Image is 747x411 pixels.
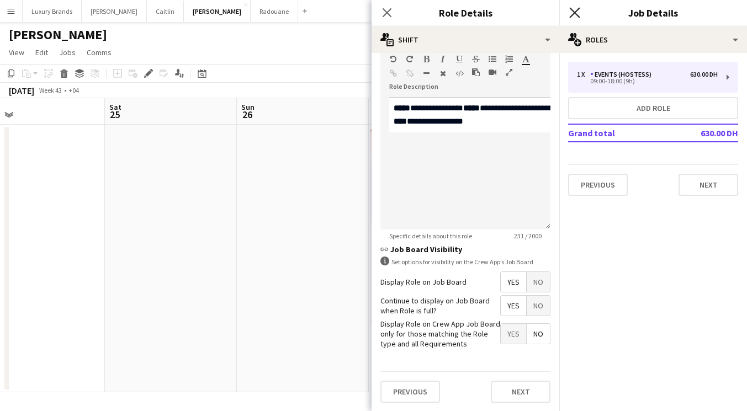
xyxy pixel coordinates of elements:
button: [PERSON_NAME] [82,1,147,22]
button: Bold [422,55,430,63]
span: No [527,296,550,316]
span: 25 [108,108,121,121]
button: Fullscreen [505,68,513,77]
button: Strikethrough [472,55,480,63]
button: Previous [380,381,440,403]
div: Roles [559,26,747,53]
label: Display Role on Job Board [380,277,467,287]
button: Next [679,174,738,196]
span: 231 / 2000 [505,232,550,240]
span: Jobs [59,47,76,57]
button: Undo [389,55,397,63]
div: +04 [68,86,79,94]
span: No [527,272,550,292]
button: [PERSON_NAME] [184,1,251,22]
span: Yes [501,296,526,316]
button: Underline [455,55,463,63]
h3: Role Details [372,6,559,20]
button: Clear Formatting [439,69,447,78]
button: HTML Code [455,69,463,78]
button: Horizontal Line [422,69,430,78]
td: 630.00 DH [669,124,738,142]
div: 1 x [577,71,590,78]
button: Caitlin [147,1,184,22]
div: Events (Hostess) [590,71,656,78]
button: Add role [568,97,738,119]
button: Redo [406,55,414,63]
span: 26 [240,108,255,121]
span: Week 43 [36,86,64,94]
label: Display Role on Crew App Job Board only for those matching the Role type and all Requirements [380,319,500,349]
div: [DATE] [9,85,34,96]
td: Grand total [568,124,669,142]
a: Jobs [55,45,80,60]
span: Specific details about this role [380,232,481,240]
a: Edit [31,45,52,60]
span: View [9,47,24,57]
span: Comms [87,47,112,57]
span: Sun [241,102,255,112]
button: Paste as plain text [472,68,480,77]
button: Previous [568,174,628,196]
div: Shift [372,26,559,53]
h3: Job Details [559,6,747,20]
span: Yes [501,324,526,344]
button: Ordered List [505,55,513,63]
button: Text Color [522,55,529,63]
a: View [4,45,29,60]
button: Next [491,381,550,403]
button: Italic [439,55,447,63]
button: Radouane [251,1,298,22]
span: Sat [109,102,121,112]
h3: Job Board Visibility [380,244,550,254]
span: Edit [35,47,48,57]
a: Comms [82,45,116,60]
label: Continue to display on Job Board when Role is full? [380,296,500,316]
span: No [527,324,550,344]
div: Set options for visibility on the Crew App’s Job Board [380,257,550,267]
div: 630.00 DH [690,71,718,78]
button: Insert video [489,68,496,77]
button: Luxury Brands [23,1,82,22]
div: 09:00-18:00 (9h) [577,78,718,84]
button: Unordered List [489,55,496,63]
span: Yes [501,272,526,292]
h1: [PERSON_NAME] [9,26,107,43]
